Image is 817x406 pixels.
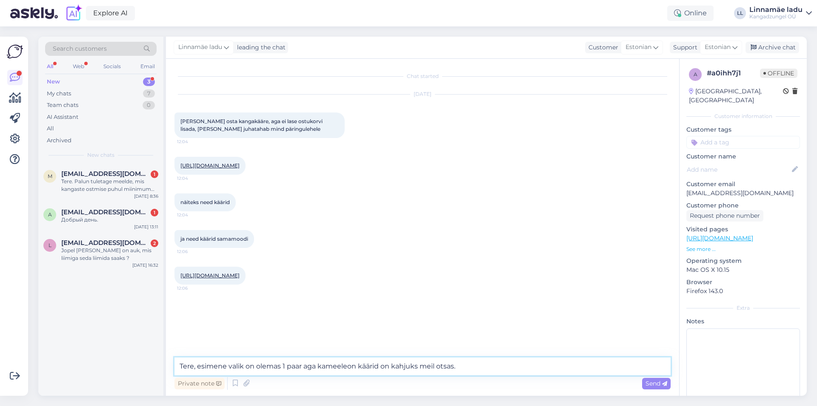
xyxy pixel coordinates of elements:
span: 12:04 [177,175,209,181]
div: AI Assistant [47,113,78,121]
input: Add name [687,165,790,174]
p: Operating system [686,256,800,265]
div: Jopel [PERSON_NAME] on auk, mis liimiga seda liimida saaks ? [61,247,158,262]
div: 1 [151,209,158,216]
span: l [49,242,51,248]
p: Visited pages [686,225,800,234]
span: Send [646,380,667,387]
div: Support [670,43,697,52]
p: Mac OS X 10.15 [686,265,800,274]
input: Add a tag [686,136,800,149]
a: [URL][DOMAIN_NAME] [180,272,240,279]
img: explore-ai [65,4,83,22]
p: Customer name [686,152,800,161]
div: Team chats [47,101,78,109]
p: Customer email [686,180,800,189]
div: 7 [143,89,155,98]
div: Chat started [174,72,671,80]
a: Linnamäe laduKangadzungel OÜ [749,6,812,20]
div: Linnamäe ladu [749,6,803,13]
span: Estonian [705,43,731,52]
span: Linnamäe ladu [178,43,222,52]
div: All [47,124,54,133]
span: liivield@gmail.com [61,239,150,247]
div: # a0ihh7j1 [707,68,760,78]
span: a [694,71,697,78]
div: LL [734,7,746,19]
textarea: Tere, esimene valik on olemas 1 paar aga kameeleon käärid on kahjuks meil otsas [174,357,671,375]
span: 12:06 [177,248,209,255]
span: New chats [87,151,114,159]
div: Extra [686,304,800,312]
div: 0 [143,101,155,109]
span: moonikaluhamaa@gmail.com [61,170,150,178]
p: Notes [686,317,800,326]
div: 3 [143,78,155,86]
div: [DATE] 13:11 [134,224,158,230]
div: [GEOGRAPHIC_DATA], [GEOGRAPHIC_DATA] [689,87,783,105]
p: Firefox 143.0 [686,287,800,296]
a: [URL][DOMAIN_NAME] [686,234,753,242]
div: Private note [174,378,225,389]
div: New [47,78,60,86]
p: [EMAIL_ADDRESS][DOMAIN_NAME] [686,189,800,198]
span: 12:04 [177,138,209,145]
div: [DATE] 8:36 [134,193,158,199]
span: Offline [760,69,797,78]
a: [URL][DOMAIN_NAME] [180,162,240,169]
p: Customer tags [686,125,800,134]
div: Online [667,6,714,21]
span: A [48,211,52,218]
div: [DATE] [174,90,671,98]
p: Customer phone [686,201,800,210]
div: [DATE] 16:32 [132,262,158,268]
div: Web [71,61,86,72]
img: Askly Logo [7,43,23,60]
div: My chats [47,89,71,98]
div: Customer [585,43,618,52]
span: Antonsuperov@gmail.com [61,208,150,216]
div: Email [139,61,157,72]
div: Добрый день. [61,216,158,224]
div: Kangadzungel OÜ [749,13,803,20]
p: See more ... [686,245,800,253]
p: Browser [686,278,800,287]
div: Archived [47,136,71,145]
span: 12:06 [177,285,209,291]
span: m [48,173,52,179]
span: näiteks need käärid [180,199,230,205]
span: 12:04 [177,212,209,218]
div: Socials [102,61,123,72]
div: 1 [151,170,158,178]
span: Search customers [53,44,107,53]
span: Estonian [626,43,651,52]
div: Archive chat [746,42,799,53]
div: 2 [151,239,158,247]
div: Request phone number [686,210,763,222]
div: leading the chat [234,43,286,52]
div: All [45,61,55,72]
div: Tere. Palun tuletage meelde, mis kangaste ostmise puhul miinimum kogus on? Ma kodulehelt seda het... [61,178,158,193]
a: Explore AI [86,6,135,20]
span: [PERSON_NAME] osta kangakääre, aga ei lase ostukorvi lisada, [PERSON_NAME] juhatahab mind päringu... [180,118,324,132]
span: ja need käärid samamoodi [180,236,248,242]
div: Customer information [686,112,800,120]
